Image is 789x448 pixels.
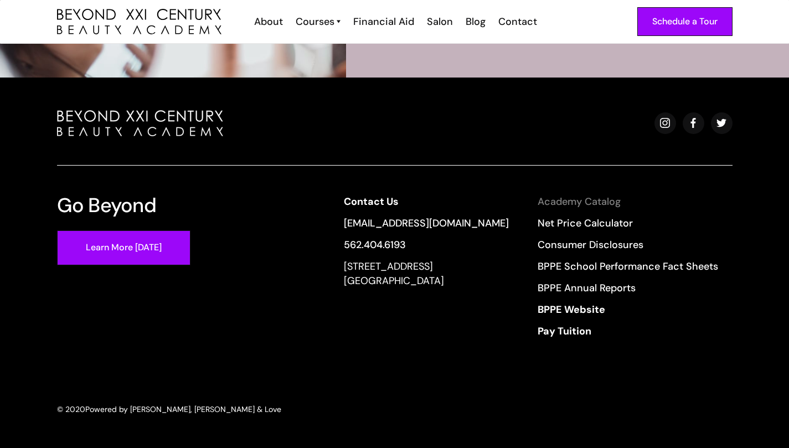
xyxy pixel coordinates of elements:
div: About [254,14,283,29]
a: BPPE Website [538,303,718,317]
div: Blog [466,14,486,29]
div: Contact [498,14,537,29]
a: Contact [491,14,543,29]
div: © 2020 [57,404,85,416]
a: Pay Tuition [538,325,718,339]
a: [EMAIL_ADDRESS][DOMAIN_NAME] [344,217,509,231]
a: home [57,9,221,35]
a: Salon [420,14,458,29]
a: Learn More [DATE] [57,231,190,266]
a: Contact Us [344,195,509,209]
a: Courses [296,14,341,29]
a: Schedule a Tour [637,7,733,36]
div: Salon [427,14,453,29]
h3: Go Beyond [57,195,157,217]
strong: Pay Tuition [538,325,591,338]
div: Powered by [PERSON_NAME], [PERSON_NAME] & Love [85,404,281,416]
a: Net Price Calculator [538,217,718,231]
a: Blog [458,14,491,29]
div: Schedule a Tour [652,14,718,29]
img: beyond 21st century beauty academy logo [57,9,221,35]
a: Financial Aid [346,14,420,29]
a: Academy Catalog [538,195,718,209]
a: BPPE School Performance Fact Sheets [538,260,718,274]
a: Consumer Disclosures [538,238,718,253]
div: Courses [296,14,334,29]
a: 562.404.6193 [344,238,509,253]
strong: BPPE Website [538,303,605,317]
a: BPPE Annual Reports [538,281,718,296]
div: [STREET_ADDRESS] [GEOGRAPHIC_DATA] [344,260,509,289]
strong: Contact Us [344,195,399,209]
a: About [247,14,288,29]
img: beyond beauty logo [57,111,223,137]
div: Financial Aid [353,14,414,29]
